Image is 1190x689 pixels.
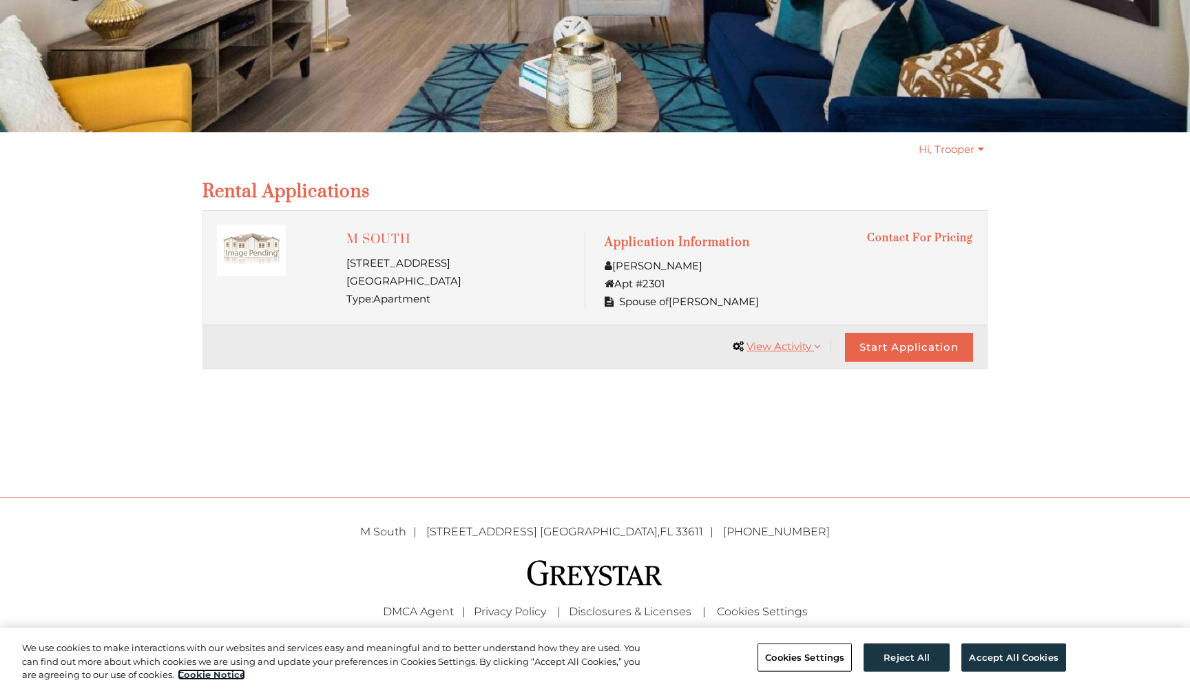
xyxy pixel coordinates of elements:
span: View Activity [747,340,811,353]
span: [GEOGRAPHIC_DATA] [346,274,461,287]
span: | [557,605,561,618]
span: [STREET_ADDRESS] [346,256,450,269]
span: [PERSON_NAME] [605,295,759,308]
img: Greystar logo and Greystar website [526,558,664,588]
a: M South [STREET_ADDRESS] [GEOGRAPHIC_DATA],FL 33611 [360,525,720,538]
span: Apt #2301 [605,277,665,290]
a: Disclosures & Licenses [569,605,691,618]
a: [PHONE_NUMBER] [723,525,830,538]
img: M South Community Thumbnail 1 [217,225,286,276]
a: M SOUTH [346,232,411,247]
span: [STREET_ADDRESS] [426,525,537,538]
span: Apartment [373,292,430,305]
button: Cookies Settings [758,643,852,672]
span: Type: [346,292,430,305]
div: We use cookies to make interactions with our websites and services easy and meaningful and to bet... [22,641,654,682]
a: Cookies Settings [717,605,808,618]
a: View Activity [747,340,821,353]
a: Greystar Privacy Policy [474,605,546,618]
span: | [702,605,706,618]
h5: Contact for pricing [867,232,973,245]
button: Reject All [864,643,950,672]
a: More information about your privacy [178,669,245,680]
span: M South [360,525,424,538]
a: Greystar DMCA Agent [383,605,454,618]
strong: Application Information [605,235,750,250]
span: [PERSON_NAME] [605,259,702,272]
button: Accept All Cookies [961,643,1065,672]
span: [GEOGRAPHIC_DATA] [540,525,658,538]
a: Hi, Trooper [915,143,988,156]
span: FL [660,525,673,538]
span: , [426,525,720,538]
span: 33611 [676,525,703,538]
span: Spouse of [619,295,669,308]
div: © 2025 M South. All Rights Reserved. | Website Design by RentCafe (© 2025 Yardi Systems, Inc. All... [192,626,998,675]
h2: Rental applications [202,181,988,203]
a: Start Application [845,333,973,362]
span: | [462,605,466,618]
